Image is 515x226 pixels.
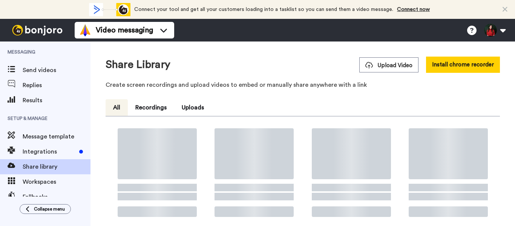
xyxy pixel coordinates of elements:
span: Fallbacks [23,192,90,201]
button: Upload Video [359,57,418,72]
span: Results [23,96,90,105]
span: Send videos [23,66,90,75]
button: Recordings [128,99,174,116]
button: All [106,99,128,116]
span: Connect your tool and get all your customers loading into a tasklist so you can send them a video... [134,7,393,12]
h1: Share Library [106,59,170,71]
a: Connect now [397,7,430,12]
button: Install chrome recorder [426,57,500,73]
span: Replies [23,81,90,90]
span: Integrations [23,147,76,156]
p: Create screen recordings and upload videos to embed or manually share anywhere with a link [106,80,500,89]
span: Collapse menu [34,206,65,212]
img: vm-color.svg [79,24,91,36]
span: Share library [23,162,90,171]
span: Video messaging [96,25,153,35]
button: Uploads [174,99,212,116]
span: Workspaces [23,177,90,186]
div: animation [89,3,130,16]
button: Collapse menu [20,204,71,214]
span: Upload Video [365,61,412,69]
img: bj-logo-header-white.svg [9,25,66,35]
span: Message template [23,132,90,141]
